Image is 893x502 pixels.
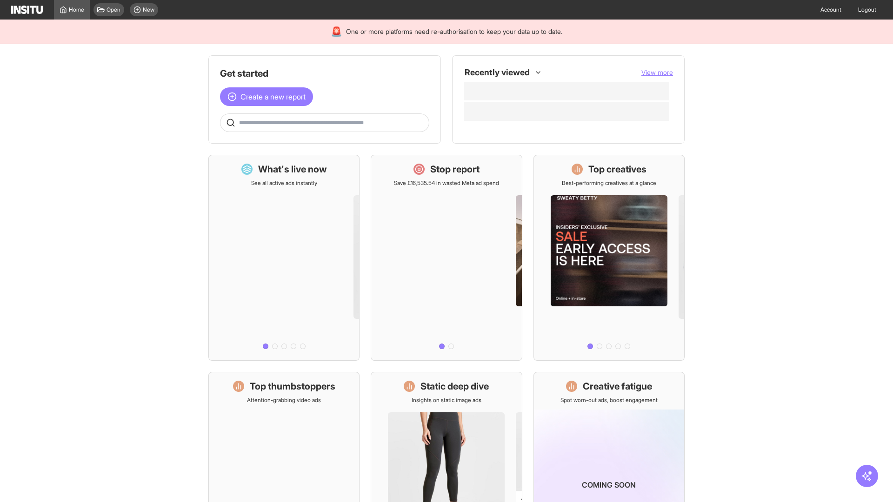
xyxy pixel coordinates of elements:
p: Save £16,535.54 in wasted Meta ad spend [394,179,499,187]
h1: Top creatives [588,163,646,176]
p: Attention-grabbing video ads [247,396,321,404]
button: View more [641,68,673,77]
button: Create a new report [220,87,313,106]
h1: Static deep dive [420,380,489,393]
span: Home [69,6,84,13]
a: Top creativesBest-performing creatives at a glance [533,155,685,361]
h1: Top thumbstoppers [250,380,335,393]
h1: Stop report [430,163,480,176]
span: View more [641,68,673,76]
a: What's live nowSee all active ads instantly [208,155,360,361]
span: New [143,6,154,13]
div: 🚨 [331,25,342,38]
span: Create a new report [240,91,306,102]
span: Open [107,6,120,13]
p: Insights on static image ads [412,396,481,404]
p: Best-performing creatives at a glance [562,179,656,187]
img: Logo [11,6,43,14]
span: One or more platforms need re-authorisation to keep your data up to date. [346,27,562,36]
h1: Get started [220,67,429,80]
a: Stop reportSave £16,535.54 in wasted Meta ad spend [371,155,522,361]
h1: What's live now [258,163,327,176]
p: See all active ads instantly [251,179,317,187]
